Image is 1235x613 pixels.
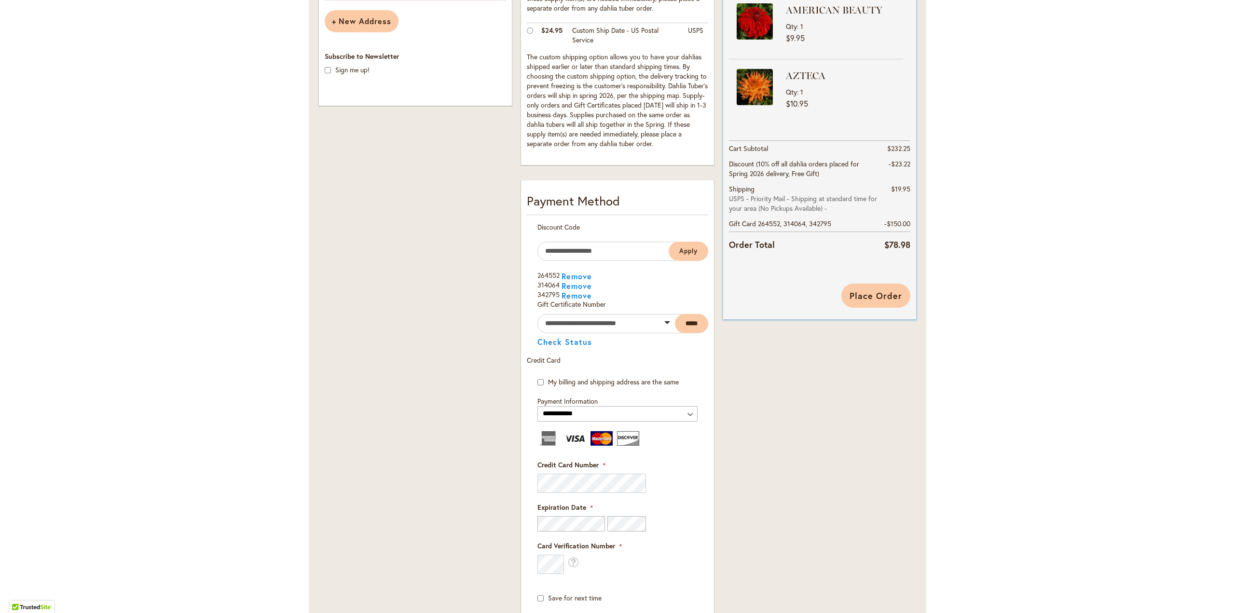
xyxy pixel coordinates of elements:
[800,87,803,96] span: 1
[729,237,775,251] strong: Order Total
[537,396,598,406] span: Payment Information
[537,503,586,512] span: Expiration Date
[841,284,910,308] button: Place Order
[786,69,901,82] strong: AZTECA
[786,98,808,109] span: $10.95
[884,219,910,228] span: -$150.00
[562,292,592,300] button: Remove
[562,272,592,280] button: Remove
[729,194,878,213] span: USPS - Priority Mail - Shipping at standard time for your area (No Pickups Available) -
[800,22,803,31] span: 1
[562,282,592,290] button: Remove
[537,280,560,289] span: 314064
[590,431,613,446] img: MasterCard
[332,16,391,26] span: New Address
[683,23,708,50] td: USPS
[527,192,708,215] div: Payment Method
[884,239,910,250] span: $78.98
[548,593,602,602] span: Save for next time
[567,23,683,50] td: Custom Ship Date - US Postal Service
[7,579,34,606] iframe: Launch Accessibility Center
[527,50,708,153] td: The custom shipping option allows you to have your dahlias shipped earlier or later than standard...
[325,52,399,61] span: Subscribe to Newsletter
[548,377,679,386] span: My billing and shipping address are the same
[889,159,910,168] span: -$23.22
[729,159,859,178] span: Discount (10% off all dahlia orders placed for Spring 2026 delivery, Free Gift)
[617,431,639,446] img: Discover
[537,460,599,469] span: Credit Card Number
[729,140,878,156] th: Cart Subtotal
[527,355,561,365] span: Credit Card
[564,431,586,446] img: Visa
[729,184,755,193] span: Shipping
[758,219,831,228] span: 264552, 314064, 342795
[850,290,902,301] span: Place Order
[737,3,773,40] img: AMERICAN BEAUTY
[537,338,592,346] button: Check Status
[537,271,560,280] span: 264552
[335,65,370,74] label: Sign me up!
[537,300,606,309] span: Gift Certificate Number
[786,33,805,43] span: $9.95
[669,242,708,261] button: Apply
[887,144,910,153] span: $232.25
[537,222,580,232] span: Discount Code
[679,247,698,255] span: Apply
[325,10,398,32] button: New Address
[537,541,615,550] span: Card Verification Number
[537,431,560,446] img: American Express
[786,22,797,31] span: Qty
[786,87,797,96] span: Qty
[891,184,910,193] span: $19.95
[537,290,560,299] span: 342795
[541,26,563,35] span: $24.95
[786,3,901,17] strong: AMERICAN BEAUTY
[737,69,773,105] img: AZTECA
[729,219,756,228] span: Gift Card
